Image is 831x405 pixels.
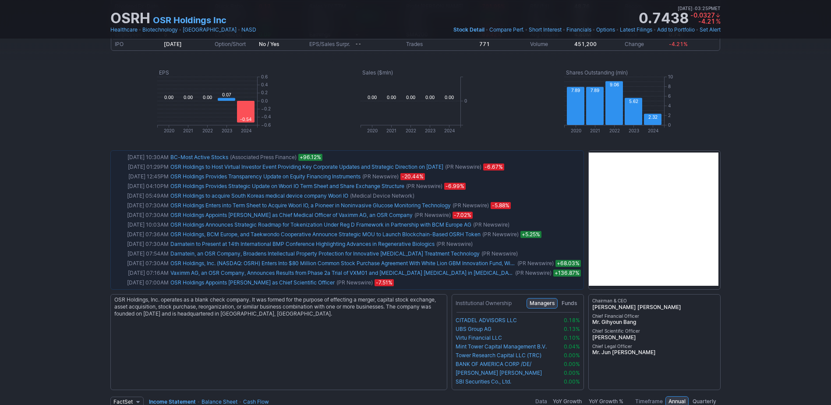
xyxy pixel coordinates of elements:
[179,25,182,34] span: •
[243,398,269,405] a: Cash Flow
[110,51,410,56] img: nic2x2.gif
[362,69,393,76] text: Sales ($mln)
[113,249,170,259] td: [DATE] 07:54AM
[592,298,717,304] span: Chairman & CEO
[639,11,689,25] strong: 0.7438
[690,11,715,19] span: -0.0327
[623,39,667,49] td: Change
[592,344,717,349] span: Chief Legal Officer
[698,18,715,25] span: -4.21
[592,304,717,311] span: [PERSON_NAME] [PERSON_NAME]
[456,343,548,350] a: Mint Tower Capital Management B.V.
[113,201,170,210] td: [DATE] 07:30AM
[591,88,599,93] text: 7.89
[464,98,467,103] text: 0
[375,279,394,286] span: -7.51%
[170,173,361,180] a: OSR Holdings Provides Transparency Update on Equity Financing Instruments
[529,25,562,34] a: Short Interest
[159,69,169,76] text: EPS
[170,250,480,257] a: Darnatein, an OSR Company, Broadens Intellectual Property Protection for Innovative [MEDICAL_DATA...
[202,398,237,405] a: Balance Sheet
[489,26,524,33] span: Compare Perf.
[113,220,170,230] td: [DATE] 10:03AM
[170,241,435,247] a: Darnatein to Present at 14th International BMP Conference Highlighting Advances in Regenerative B...
[592,319,717,326] span: Mr. Gihyoun Bang
[456,369,548,377] a: [PERSON_NAME] [PERSON_NAME]
[110,290,410,294] img: nic2x2.gif
[184,95,193,100] text: 0.00
[308,39,354,49] td: EPS/Sales Surpr.
[481,249,518,258] span: (PR Newswire)
[113,278,170,288] td: [DATE] 07:00AM
[592,313,717,319] span: Chief Financial Officer
[350,192,414,200] span: (Medical Device Network)
[170,202,451,209] a: OSR Holdings Enters into Term Sheet to Acquire Woori IO, a Pioneer in Noninvasive Glucose Monitor...
[170,270,516,276] a: Vaximm AG, an OSR Company, Announces Results from Phase 2a Trial of VXM01 and [MEDICAL_DATA] [MED...
[240,117,251,122] text: -0.54
[170,154,228,160] a: BC-Most Active Stocks
[453,26,484,33] span: Stock Detail
[482,230,519,239] span: (PR Newswire)
[261,74,268,79] text: 0.6
[237,25,240,34] span: •
[473,220,509,229] span: (PR Newswire)
[149,398,196,405] a: Income Statement
[592,25,595,34] span: •
[566,69,628,76] text: Shares Outstanding (mln)
[609,82,619,87] text: 9.06
[164,95,173,100] text: 0.00
[559,298,580,309] button: Funds
[170,163,443,170] a: OSR Holdings to Host Virtual Investor Event Providing Key Corporate Updates and Strategic Directi...
[153,14,226,26] a: OSR Holdings Inc
[445,163,481,171] span: (PR Newswire)
[570,128,581,133] text: 2020
[261,90,268,95] text: 0.2
[436,240,473,249] span: (PR Newswire)
[620,26,652,33] span: Latest Filings
[515,269,552,277] span: (PR Newswire)
[456,352,548,359] a: Tower Research Capital LLC (TRC)
[590,128,600,133] text: 2021
[620,25,652,34] a: Latest Filings
[453,212,473,219] span: -7.02%
[445,95,454,100] text: 0.00
[456,326,548,333] a: UBS Group AG
[113,230,170,239] td: [DATE] 07:36AM
[668,113,671,118] text: 2
[110,146,410,150] img: nic2x2.gif
[142,25,178,34] a: Biotechnology
[479,41,490,47] b: 771
[336,278,373,287] span: (PR Newswire)
[183,128,193,133] text: 2021
[170,279,335,286] a: OSR Holdings Appoints [PERSON_NAME] as Chief Scientific Officer
[696,25,699,34] span: •
[530,299,555,308] span: Managers
[356,42,361,46] small: - -
[647,128,658,133] text: 2024
[716,18,721,25] span: %
[668,103,671,108] text: 4
[629,99,638,104] text: 5.62
[592,328,717,334] span: Chief Scientific Officer
[164,41,182,47] b: [DATE]
[213,39,257,49] td: Option/Short
[700,25,721,34] a: Set Alert
[113,162,170,172] td: [DATE] 01:29PM
[453,201,489,210] span: (PR Newswire)
[592,349,717,356] span: Mr. Jun [PERSON_NAME]
[678,4,721,12] span: [DATE] 03:25PM ET
[170,260,785,266] a: OSR Holdings, Inc. (NASDAQ: OSRH) Enters Into $80 Million Common Stock Purchase Agreement With Wh...
[259,41,279,47] b: No / Yes
[197,398,200,405] span: •
[113,239,170,249] td: [DATE] 07:30AM
[657,25,695,34] a: Add to Portfolio
[668,74,673,79] text: 10
[491,202,511,209] span: -5.88%
[110,390,410,394] img: nic2x2.gif
[261,114,271,119] text: −0.4
[564,361,580,367] span: 0.0003527519842299113%
[483,163,504,171] span: -6.67%
[170,183,404,189] a: OSR Holdings Provides Strategic Update on Woori IO Term Sheet and Share Exchange Structure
